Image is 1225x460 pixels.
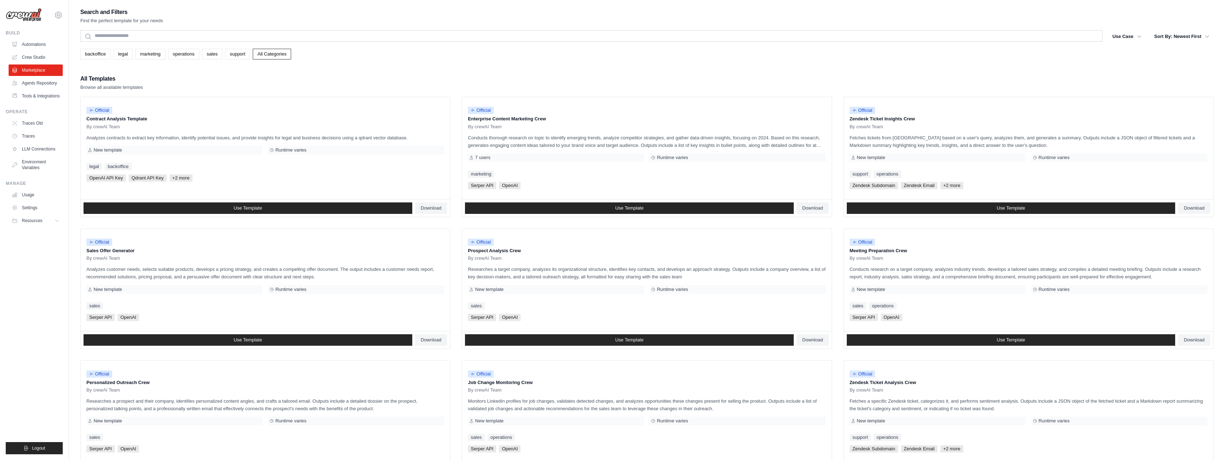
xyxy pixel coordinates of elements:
span: Download [421,205,442,211]
span: 7 users [475,155,490,160]
span: Logout [32,445,45,451]
span: By crewAI Team [468,255,502,261]
button: Sort By: Newest First [1150,30,1214,43]
span: Use Template [615,337,644,343]
span: New template [94,418,122,424]
a: support [225,49,250,59]
span: Runtime varies [1039,418,1070,424]
span: Download [802,205,823,211]
span: Runtime varies [657,418,688,424]
span: Runtime varies [657,155,688,160]
span: +2 more [940,182,963,189]
span: Use Template [234,337,262,343]
a: sales [468,434,484,441]
span: Download [1184,337,1205,343]
button: Use Case [1108,30,1146,43]
a: Use Template [465,334,794,346]
a: operations [488,434,515,441]
a: sales [202,49,222,59]
div: Operate [6,109,63,115]
a: marketing [136,49,165,59]
span: Zendesk Email [901,445,937,452]
span: New template [857,418,885,424]
span: New template [94,287,122,292]
a: Download [1178,334,1210,346]
button: Resources [9,215,63,226]
a: legal [86,163,102,170]
span: Official [850,370,875,378]
span: OpenAI API Key [86,174,126,182]
span: Official [468,239,494,246]
span: Download [802,337,823,343]
a: Download [415,202,447,214]
span: Zendesk Subdomain [850,445,898,452]
p: Contract Analysis Template [86,115,444,123]
a: operations [168,49,199,59]
span: Runtime varies [275,147,307,153]
p: Analyzes customer needs, selects suitable products, develops a pricing strategy, and creates a co... [86,265,444,281]
p: Prospect Analysis Crew [468,247,826,254]
span: OpenAI [499,445,521,452]
p: Enterprise Content Marketing Crew [468,115,826,123]
a: Settings [9,202,63,214]
span: Official [850,107,875,114]
span: Serper API [850,314,878,321]
p: Zendesk Ticket Analysis Crew [850,379,1207,386]
div: Manage [6,181,63,186]
span: Use Template [234,205,262,211]
span: Download [1184,205,1205,211]
span: OpenAI [499,314,521,321]
span: Serper API [468,314,496,321]
span: Runtime varies [657,287,688,292]
span: Serper API [468,182,496,189]
span: OpenAI [118,314,139,321]
a: marketing [468,171,494,178]
button: Logout [6,442,63,454]
span: Official [86,239,112,246]
span: Use Template [615,205,644,211]
span: Zendesk Email [901,182,937,189]
a: Use Template [847,334,1176,346]
span: OpenAI [881,314,902,321]
span: Official [468,370,494,378]
a: Use Template [84,334,412,346]
span: OpenAI [499,182,521,189]
a: support [850,171,871,178]
a: sales [468,302,484,310]
a: Download [415,334,447,346]
a: Marketplace [9,64,63,76]
span: New template [94,147,122,153]
a: legal [113,49,132,59]
a: Use Template [84,202,412,214]
a: Use Template [847,202,1176,214]
span: Zendesk Subdomain [850,182,898,189]
a: Download [1178,202,1210,214]
h2: Search and Filters [80,7,163,17]
span: New template [475,418,503,424]
p: Find the perfect template for your needs [80,17,163,24]
span: Qdrant API Key [129,174,167,182]
span: By crewAI Team [86,387,120,393]
a: Download [797,202,829,214]
span: By crewAI Team [468,387,502,393]
p: Monitors LinkedIn profiles for job changes, validates detected changes, and analyzes opportunitie... [468,397,826,412]
a: sales [850,302,866,310]
p: Job Change Monitoring Crew [468,379,826,386]
p: Researches a prospect and their company, identifies personalized content angles, and crafts a tai... [86,397,444,412]
p: Fetches a specific Zendesk ticket, categorizes it, and performs sentiment analysis. Outputs inclu... [850,397,1207,412]
p: Zendesk Ticket Insights Crew [850,115,1207,123]
span: By crewAI Team [468,124,502,130]
p: Researches a target company, analyzes its organizational structure, identifies key contacts, and ... [468,265,826,281]
a: Usage [9,189,63,201]
span: By crewAI Team [86,255,120,261]
span: By crewAI Team [850,255,883,261]
a: Agents Repository [9,77,63,89]
span: By crewAI Team [850,124,883,130]
p: Conducts research on a target company, analyzes industry trends, develops a tailored sales strate... [850,265,1207,281]
h2: All Templates [80,74,143,84]
span: Use Template [997,205,1025,211]
a: backoffice [105,163,131,170]
a: Environment Variables [9,156,63,173]
span: New template [857,287,885,292]
a: operations [874,434,901,441]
